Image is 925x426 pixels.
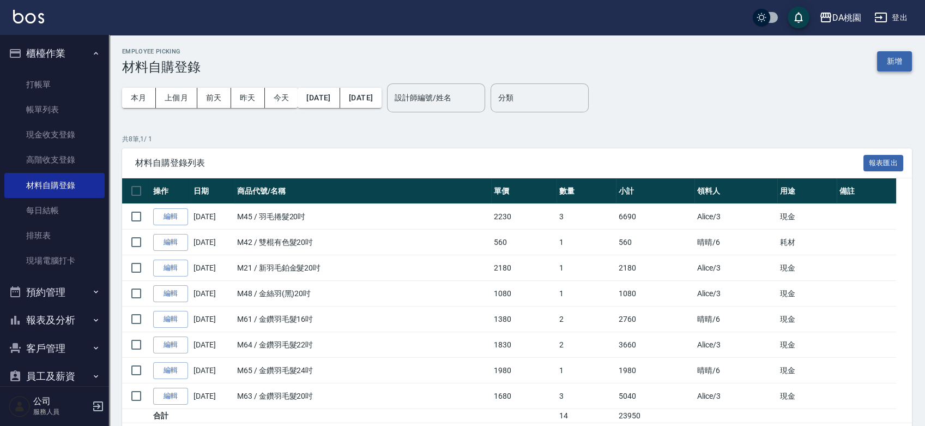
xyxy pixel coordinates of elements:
[153,260,188,277] a: 編輯
[191,383,234,409] td: [DATE]
[33,407,89,417] p: 服務人員
[265,88,298,108] button: 今天
[153,337,188,353] a: 編輯
[4,39,105,68] button: 櫃檯作業
[557,204,616,230] td: 3
[616,358,694,383] td: 1980
[777,307,837,332] td: 現金
[863,155,904,172] button: 報表匯出
[616,230,694,255] td: 560
[491,307,557,332] td: 1380
[122,134,912,144] p: 共 8 筆, 1 / 1
[491,204,557,230] td: 2230
[234,383,491,409] td: M63 / 金鑽羽毛髮20吋
[4,198,105,223] a: 每日結帳
[234,255,491,281] td: M21 / 新羽毛鉑金髮20吋
[153,362,188,379] a: 編輯
[616,383,694,409] td: 5040
[557,230,616,255] td: 1
[491,255,557,281] td: 2180
[694,358,777,383] td: 晴晴 /6
[694,332,777,358] td: Alice /3
[557,178,616,204] th: 數量
[191,255,234,281] td: [DATE]
[777,204,837,230] td: 現金
[777,178,837,204] th: 用途
[234,178,491,204] th: 商品代號/名稱
[491,230,557,255] td: 560
[153,285,188,302] a: 編輯
[4,173,105,198] a: 材料自購登錄
[557,255,616,281] td: 1
[616,332,694,358] td: 3660
[616,409,694,423] td: 23950
[234,281,491,307] td: M48 / 金絲羽(黑)20吋
[788,7,809,28] button: save
[777,383,837,409] td: 現金
[191,358,234,383] td: [DATE]
[191,230,234,255] td: [DATE]
[694,178,777,204] th: 領料人
[557,281,616,307] td: 1
[9,395,31,417] img: Person
[150,178,191,204] th: 操作
[234,358,491,383] td: M65 / 金鑽羽毛髮24吋
[557,332,616,358] td: 2
[135,158,863,169] span: 材料自購登錄列表
[4,223,105,248] a: 排班表
[694,204,777,230] td: Alice /3
[4,278,105,307] button: 預約管理
[4,248,105,273] a: 現場電腦打卡
[694,255,777,281] td: Alice /3
[694,307,777,332] td: 晴晴 /6
[4,362,105,391] button: 員工及薪資
[153,208,188,225] a: 編輯
[4,97,105,122] a: 帳單列表
[777,281,837,307] td: 現金
[150,409,191,423] td: 合計
[191,307,234,332] td: [DATE]
[298,88,340,108] button: [DATE]
[122,88,156,108] button: 本月
[13,10,44,23] img: Logo
[231,88,265,108] button: 昨天
[191,204,234,230] td: [DATE]
[777,255,837,281] td: 現金
[694,383,777,409] td: Alice /3
[837,178,896,204] th: 備註
[234,307,491,332] td: M61 / 金鑽羽毛髮16吋
[616,255,694,281] td: 2180
[877,56,912,66] a: 新增
[156,88,197,108] button: 上個月
[122,59,201,75] h3: 材料自購登錄
[153,388,188,405] a: 編輯
[491,332,557,358] td: 1830
[557,409,616,423] td: 14
[4,147,105,172] a: 高階收支登錄
[616,204,694,230] td: 6690
[197,88,231,108] button: 前天
[191,178,234,204] th: 日期
[234,332,491,358] td: M64 / 金鑽羽毛髮22吋
[815,7,866,29] button: DA桃園
[777,358,837,383] td: 現金
[234,230,491,255] td: M42 / 雙棍有色髮20吋
[4,122,105,147] a: 現金收支登錄
[877,51,912,71] button: 新增
[694,281,777,307] td: Alice /3
[153,234,188,251] a: 編輯
[616,281,694,307] td: 1080
[777,332,837,358] td: 現金
[777,230,837,255] td: 耗材
[557,358,616,383] td: 1
[340,88,382,108] button: [DATE]
[870,8,912,28] button: 登出
[33,396,89,407] h5: 公司
[191,281,234,307] td: [DATE]
[4,306,105,334] button: 報表及分析
[191,332,234,358] td: [DATE]
[491,281,557,307] td: 1080
[557,383,616,409] td: 3
[491,178,557,204] th: 單價
[832,11,861,25] div: DA桃園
